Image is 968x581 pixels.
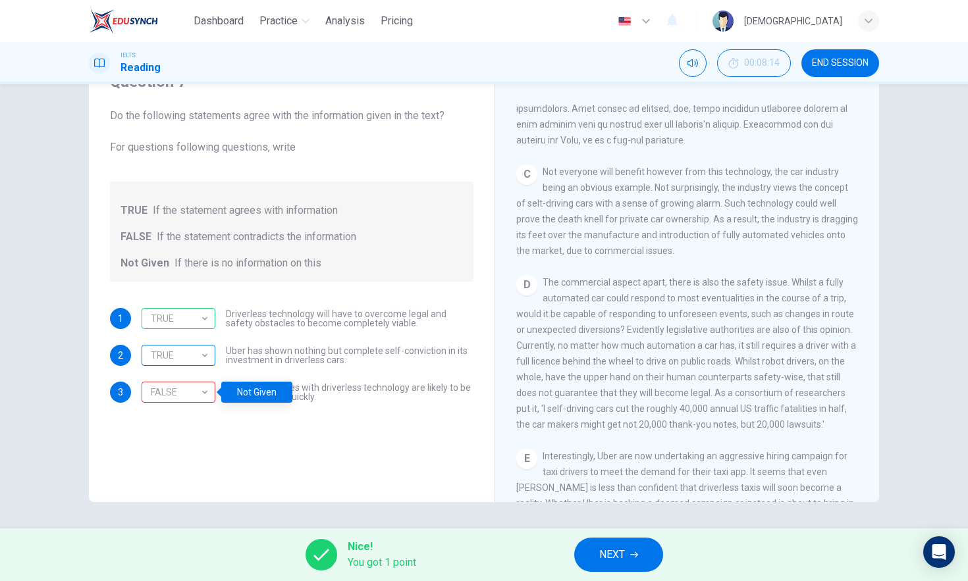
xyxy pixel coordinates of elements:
span: NEXT [599,545,625,564]
button: Analysis [320,9,370,33]
span: IELTS [121,51,136,60]
div: Open Intercom Messenger [923,536,955,568]
button: END SESSION [801,49,879,77]
div: Hide [717,49,791,77]
span: The commercial aspect apart, there is also the safety issue. Whilst a fully automated car could r... [516,277,856,430]
span: 3 [118,388,123,397]
div: Not Given [142,382,215,403]
button: Dashboard [188,9,249,33]
span: TRUE [121,203,148,218]
span: Driverless technology will have to overcome legal and safety obstacles to become completely viable. [226,309,473,328]
span: Not everyone will benefit however from this technology, the car industry being an obvious example... [516,166,858,256]
span: FALSE [121,229,151,245]
div: E [516,448,537,469]
img: en [616,16,633,26]
span: 2 [118,351,123,360]
div: Not Given [221,382,292,403]
span: END SESSION [812,58,869,68]
img: EduSynch logo [89,8,158,34]
span: The safety issues with driverless technology are likely to be resolved fairly quickly. [226,383,473,401]
div: C [516,164,537,185]
span: Practice [259,13,298,29]
span: Not Given [121,255,169,271]
div: TRUE [142,337,211,374]
span: 00:08:14 [744,58,780,68]
span: Nice! [348,539,416,555]
span: Dashboard [194,13,244,29]
button: 00:08:14 [717,49,791,77]
span: Analysis [325,13,365,29]
button: Pricing [375,9,418,33]
div: D [516,274,537,295]
div: Mute [679,49,707,77]
span: If the statement contradicts the information [157,229,356,245]
span: 1 [118,314,123,323]
span: Do the following statements agree with the information given in the text? For questions following... [110,108,473,155]
div: TRUE [142,300,211,338]
button: NEXT [574,538,663,572]
span: Pricing [381,13,413,29]
span: If the statement agrees with information [153,203,338,218]
span: Uber has shown nothing but complete self-conviction in its investment in driverless cars. [226,346,473,365]
a: EduSynch logo [89,8,188,34]
div: [DEMOGRAPHIC_DATA] [744,13,842,29]
span: If there is no information on this [175,255,321,271]
div: FALSE [142,345,215,366]
div: TRUE [142,308,215,329]
div: FALSE [142,374,211,411]
img: Profile picture [713,11,734,32]
span: You got 1 point [348,555,416,570]
button: Practice [254,9,315,33]
h1: Reading [121,60,161,76]
span: Interestingly, Uber are now undertaking an aggressive hiring campaign for taxi drivers to meet th... [516,451,854,540]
